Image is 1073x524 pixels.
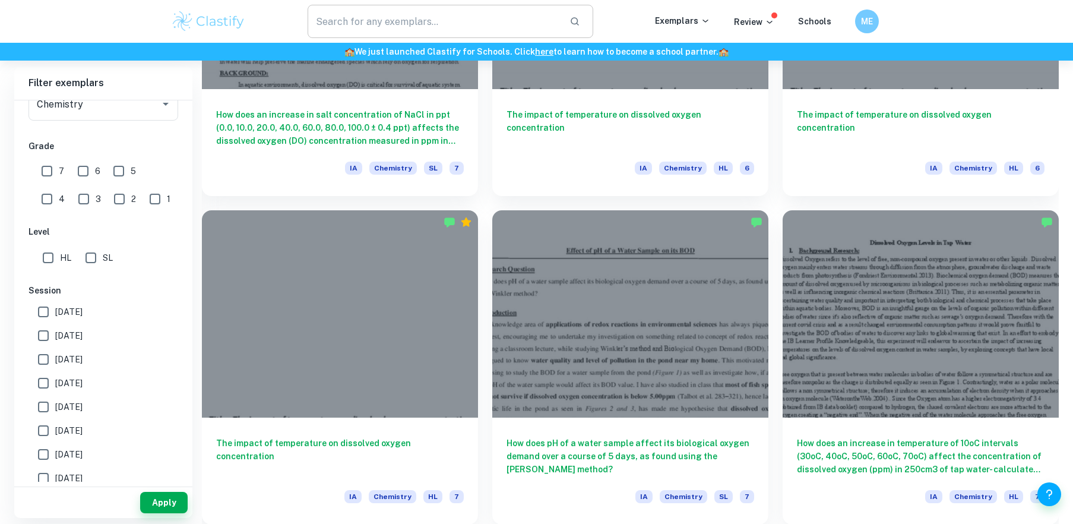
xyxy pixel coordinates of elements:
img: Clastify logo [171,10,246,33]
span: HL [60,251,71,264]
span: HL [714,162,733,175]
a: here [535,47,553,56]
span: Chemistry [369,162,417,175]
span: [DATE] [55,472,83,485]
span: 6 [95,165,100,178]
span: 3 [96,192,101,206]
span: 7 [450,162,464,175]
span: SL [424,162,442,175]
h6: How does an increase in salt concentration of NaCl in ppt (0.0, 10.0, 20.0, 40.0, 60.0, 80.0, 100... [216,108,464,147]
span: [DATE] [55,424,83,437]
span: [DATE] [55,400,83,413]
img: Marked [1041,216,1053,228]
button: Apply [140,492,188,513]
span: 7 [450,490,464,503]
h6: The impact of temperature on dissolved oxygen concentration [797,108,1044,147]
span: Chemistry [949,162,997,175]
span: [DATE] [55,377,83,390]
h6: ME [860,15,873,28]
div: Premium [460,216,472,228]
span: IA [635,490,653,503]
span: 🏫 [719,47,729,56]
span: HL [423,490,442,503]
span: [DATE] [55,353,83,366]
span: Chemistry [369,490,416,503]
span: Chemistry [660,490,707,503]
span: SL [714,490,733,503]
span: 6 [1030,162,1044,175]
button: Help and Feedback [1037,482,1061,506]
span: 5 [131,165,136,178]
h6: The impact of temperature on dissolved oxygen concentration [216,437,464,476]
p: Review [734,15,774,29]
span: IA [344,490,362,503]
span: 7 [740,490,754,503]
h6: Level [29,225,178,238]
span: 7 [59,165,64,178]
span: 1 [167,192,170,206]
span: IA [345,162,362,175]
a: Schools [798,17,831,26]
img: Marked [444,216,455,228]
h6: How does pH of a water sample affect its biological oxygen demand over a course of 5 days, as fou... [507,437,754,476]
input: Search for any exemplars... [308,5,561,38]
span: [DATE] [55,448,83,461]
h6: How does an increase in temperature of 10oC intervals (30oC, 40oC, 50oC, 60oC, 70oC) affect the c... [797,437,1044,476]
span: 6 [740,162,754,175]
h6: We just launched Clastify for Schools. Click to learn how to become a school partner. [2,45,1071,58]
span: Chemistry [949,490,997,503]
button: Open [157,96,174,112]
span: [DATE] [55,329,83,342]
span: SL [103,251,113,264]
span: IA [925,162,942,175]
span: IA [925,490,942,503]
h6: Filter exemplars [14,67,192,100]
button: ME [855,10,879,33]
span: 🏫 [344,47,354,56]
span: 2 [131,192,136,206]
img: Marked [751,216,762,228]
span: 7 [1030,490,1044,503]
h6: Session [29,284,178,297]
h6: The impact of temperature on dissolved oxygen concentration [507,108,754,147]
span: 4 [59,192,65,206]
span: HL [1004,162,1023,175]
span: [DATE] [55,305,83,318]
span: IA [635,162,652,175]
h6: Grade [29,140,178,153]
span: HL [1004,490,1023,503]
p: Exemplars [655,14,710,27]
span: Chemistry [659,162,707,175]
